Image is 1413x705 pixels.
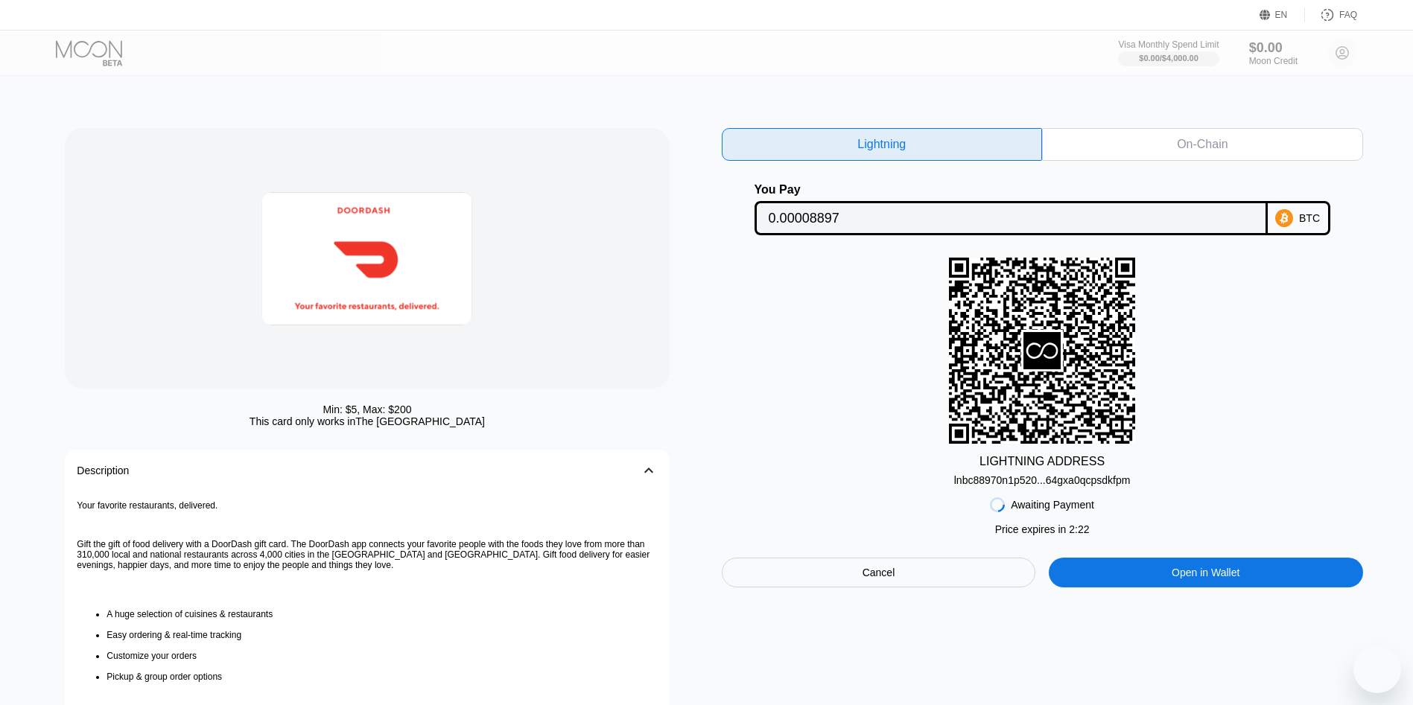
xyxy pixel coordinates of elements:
[954,468,1131,486] div: lnbc88970n1p520...64gxa0qcpsdkfpm
[722,183,1363,235] div: You PayBTC
[722,558,1036,587] div: Cancel
[77,539,657,570] p: Gift the gift of food delivery with a DoorDash gift card. The DoorDash app connects your favorite...
[107,609,657,619] li: A huge selection of cuisines & restaurants
[1172,566,1239,579] div: Open in Wallet
[107,671,657,682] li: Pickup & group order options
[1275,10,1288,20] div: EN
[107,630,657,640] li: Easy ordering & real-time tracking
[863,566,895,579] div: Cancel
[979,455,1105,468] div: LIGHTNING ADDRESS
[1118,39,1219,50] div: Visa Monthly Spend Limit
[1139,54,1198,63] div: $0.00 / $4,000.00
[954,474,1131,486] div: lnbc88970n1p520...64gxa0qcpsdkfpm
[1118,39,1219,66] div: Visa Monthly Spend Limit$0.00/$4,000.00
[1260,7,1305,22] div: EN
[107,651,657,661] li: Customize your orders
[1049,558,1363,587] div: Open in Wallet
[77,500,657,511] p: Your favorite restaurants, delivered.
[1353,645,1401,693] iframe: Button to launch messaging window
[1299,212,1320,224] div: BTC
[722,128,1043,161] div: Lightning
[1069,523,1089,535] span: 2 : 22
[857,137,906,152] div: Lightning
[640,462,658,479] div: 󰅀
[1042,128,1363,161] div: On-Chain
[250,415,485,427] div: This card only works in The [GEOGRAPHIC_DATA]
[1177,137,1228,152] div: On-Chain
[1339,10,1357,20] div: FAQ
[995,523,1090,535] div: Price expires in
[323,403,411,415] div: Min: $ 5 , Max: $ 200
[77,465,129,476] div: Description
[1011,499,1094,511] div: Awaiting Payment
[1305,7,1357,22] div: FAQ
[755,183,1268,197] div: You Pay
